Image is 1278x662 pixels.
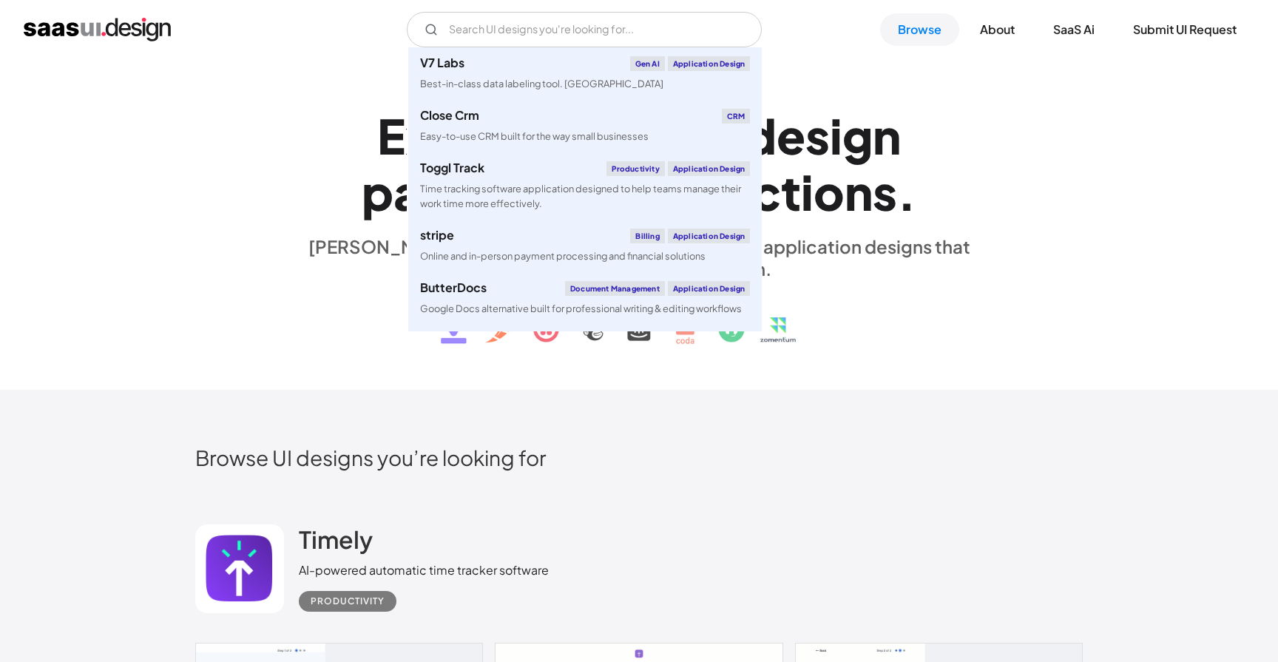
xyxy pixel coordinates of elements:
[299,235,979,280] div: [PERSON_NAME] is a hand-picked collection of saas application designs that exhibit the best in cl...
[420,249,706,263] div: Online and in-person payment processing and financial solutions
[408,100,762,152] a: Close CrmCRMEasy-to-use CRM built for the way small businesses
[897,163,916,220] div: .
[805,107,830,164] div: s
[842,107,873,164] div: g
[195,445,1083,470] h2: Browse UI designs you’re looking for
[408,47,762,100] a: V7 LabsGen AIApplication DesignBest-in-class data labeling tool. [GEOGRAPHIC_DATA]
[630,229,664,243] div: Billing
[1035,13,1112,46] a: SaaS Ai
[24,18,171,41] a: home
[420,302,742,316] div: Google Docs alternative built for professional writing & editing workflows
[420,57,464,69] div: V7 Labs
[299,524,373,561] a: Timely
[845,163,873,220] div: n
[606,161,664,176] div: Productivity
[873,107,901,164] div: n
[299,561,549,579] div: AI-powered automatic time tracker software
[420,129,649,143] div: Easy-to-use CRM built for the way small businesses
[752,163,781,220] div: c
[668,56,751,71] div: Application Design
[781,163,801,220] div: t
[299,107,979,221] h1: Explore SaaS UI design patterns & interactions.
[299,524,373,554] h2: Timely
[722,109,751,124] div: CRM
[408,272,762,325] a: ButterDocsDocument ManagementApplication DesignGoogle Docs alternative built for professional wri...
[393,163,421,220] div: a
[420,229,454,241] div: stripe
[362,163,393,220] div: p
[873,163,897,220] div: s
[420,109,479,121] div: Close Crm
[420,282,487,294] div: ButterDocs
[420,162,484,174] div: Toggl Track
[880,13,959,46] a: Browse
[407,12,762,47] input: Search UI designs you're looking for...
[830,107,842,164] div: i
[777,107,805,164] div: e
[668,281,751,296] div: Application Design
[377,107,405,164] div: E
[311,592,385,610] div: Productivity
[668,161,751,176] div: Application Design
[408,220,762,272] a: stripeBillingApplication DesignOnline and in-person payment processing and financial solutions
[408,152,762,219] a: Toggl TrackProductivityApplication DesignTime tracking software application designed to help team...
[630,56,665,71] div: Gen AI
[814,163,845,220] div: o
[405,107,433,164] div: x
[801,163,814,220] div: i
[407,12,762,47] form: Email Form
[420,182,750,210] div: Time tracking software application designed to help teams manage their work time more effectively.
[962,13,1032,46] a: About
[420,77,663,91] div: Best-in-class data labeling tool. [GEOGRAPHIC_DATA]
[668,229,751,243] div: Application Design
[565,281,665,296] div: Document Management
[1115,13,1254,46] a: Submit UI Request
[408,325,762,391] a: klaviyoEmail MarketingApplication DesignCreate personalised customer experiences across email, SM...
